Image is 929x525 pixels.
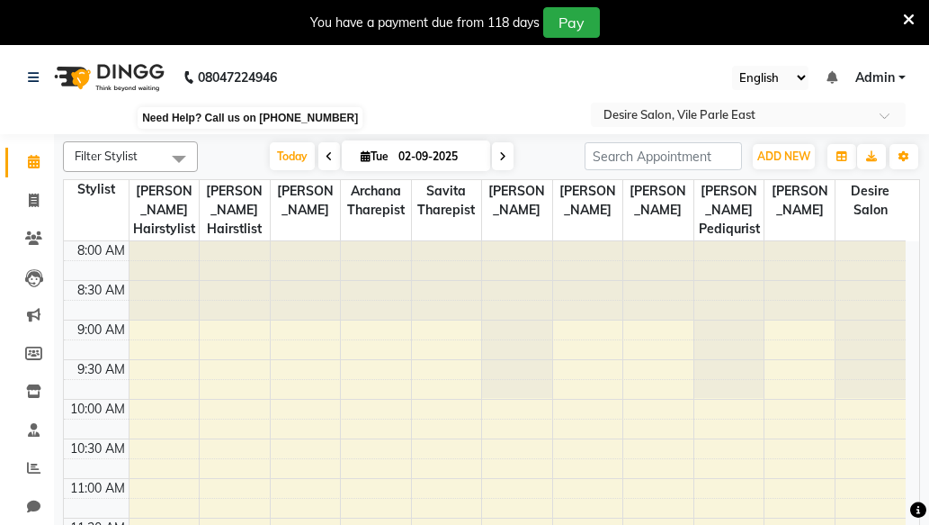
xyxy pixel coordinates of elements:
[198,52,277,103] b: 08047224946
[67,400,129,419] div: 10:00 AM
[74,241,129,260] div: 8:00 AM
[543,7,600,38] button: Pay
[757,149,810,163] span: ADD NEW
[764,180,835,222] span: [PERSON_NAME]
[67,439,129,458] div: 10:30 AM
[553,180,623,222] span: [PERSON_NAME]
[623,180,693,222] span: [PERSON_NAME]
[694,180,764,240] span: [PERSON_NAME] Pediqurist
[482,180,552,222] span: [PERSON_NAME]
[130,180,200,240] span: [PERSON_NAME] Hairstylist
[75,149,138,163] span: Filter Stylist
[200,180,270,240] span: [PERSON_NAME] Hairstlist
[74,321,129,339] div: 9:00 AM
[412,180,482,222] span: savita Tharepist
[835,180,906,222] span: desire salon
[356,149,393,163] span: Tue
[46,52,169,103] img: logo
[64,180,129,199] div: Stylist
[74,281,129,300] div: 8:30 AM
[753,144,815,169] button: ADD NEW
[67,479,129,498] div: 11:00 AM
[855,68,895,87] span: Admin
[271,180,341,222] span: [PERSON_NAME]
[270,142,315,170] span: Today
[74,360,129,379] div: 9:30 AM
[310,14,540,32] div: You have a payment due from 118 days
[393,143,483,170] input: 2025-09-02
[341,180,411,222] span: Archana Tharepist
[585,142,742,170] input: Search Appointment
